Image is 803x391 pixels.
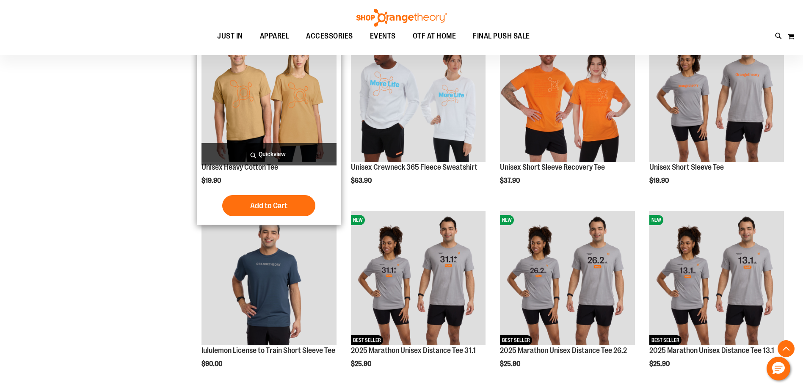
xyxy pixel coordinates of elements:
[298,27,361,46] a: ACCESSORIES
[496,207,639,389] div: product
[464,27,538,46] a: FINAL PUSH SALE
[500,163,605,171] a: Unisex Short Sleeve Recovery Tee
[649,215,663,225] span: NEW
[649,360,671,368] span: $25.90
[197,207,340,389] div: product
[500,28,635,163] a: Unisex Short Sleeve Recovery TeeNEW
[201,211,336,347] a: lululemon License to Train Short Sleeve TeeNEW
[473,27,530,46] span: FINAL PUSH SALE
[347,207,490,389] div: product
[649,177,670,184] span: $19.90
[351,163,477,171] a: Unisex Crewneck 365 Fleece Sweatshirt
[351,28,486,163] a: Unisex Crewneck 365 Fleece SweatshirtNEW
[649,28,784,163] a: Unisex Short Sleeve TeeNEW
[767,357,790,380] button: Hello, have a question? Let’s chat.
[351,177,373,184] span: $63.90
[250,201,287,210] span: Add to Cart
[197,23,340,225] div: product
[201,143,336,165] a: Quickview
[645,23,788,206] div: product
[649,211,784,347] a: 2025 Marathon Unisex Distance Tee 13.1NEWBEST SELLER
[778,340,795,357] button: Back To Top
[649,335,682,345] span: BEST SELLER
[649,346,774,355] a: 2025 Marathon Unisex Distance Tee 13.1
[649,211,784,345] img: 2025 Marathon Unisex Distance Tee 13.1
[209,27,251,46] a: JUST IN
[201,360,224,368] span: $90.00
[351,211,486,347] a: 2025 Marathon Unisex Distance Tee 31.1NEWBEST SELLER
[201,211,336,345] img: lululemon License to Train Short Sleeve Tee
[355,9,448,27] img: Shop Orangetheory
[347,23,490,206] div: product
[413,27,456,46] span: OTF AT HOME
[201,177,222,184] span: $19.90
[500,28,635,162] img: Unisex Short Sleeve Recovery Tee
[351,360,373,368] span: $25.90
[404,27,465,46] a: OTF AT HOME
[500,346,627,355] a: 2025 Marathon Unisex Distance Tee 26.2
[201,163,278,171] a: Unisex Heavy Cotton Tee
[260,27,290,46] span: APPAREL
[500,335,532,345] span: BEST SELLER
[351,28,486,162] img: Unisex Crewneck 365 Fleece Sweatshirt
[645,207,788,389] div: product
[649,28,784,162] img: Unisex Short Sleeve Tee
[222,195,315,216] button: Add to Cart
[649,163,724,171] a: Unisex Short Sleeve Tee
[370,27,396,46] span: EVENTS
[351,211,486,345] img: 2025 Marathon Unisex Distance Tee 31.1
[306,27,353,46] span: ACCESSORIES
[351,215,365,225] span: NEW
[201,346,335,355] a: lululemon License to Train Short Sleeve Tee
[351,335,383,345] span: BEST SELLER
[500,360,522,368] span: $25.90
[500,211,635,347] a: 2025 Marathon Unisex Distance Tee 26.2NEWBEST SELLER
[201,28,336,163] a: Unisex Heavy Cotton TeeNEW
[500,177,521,184] span: $37.90
[496,23,639,206] div: product
[251,27,298,46] a: APPAREL
[201,28,336,162] img: Unisex Heavy Cotton Tee
[361,27,404,46] a: EVENTS
[217,27,243,46] span: JUST IN
[351,346,476,355] a: 2025 Marathon Unisex Distance Tee 31.1
[500,215,514,225] span: NEW
[500,211,635,345] img: 2025 Marathon Unisex Distance Tee 26.2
